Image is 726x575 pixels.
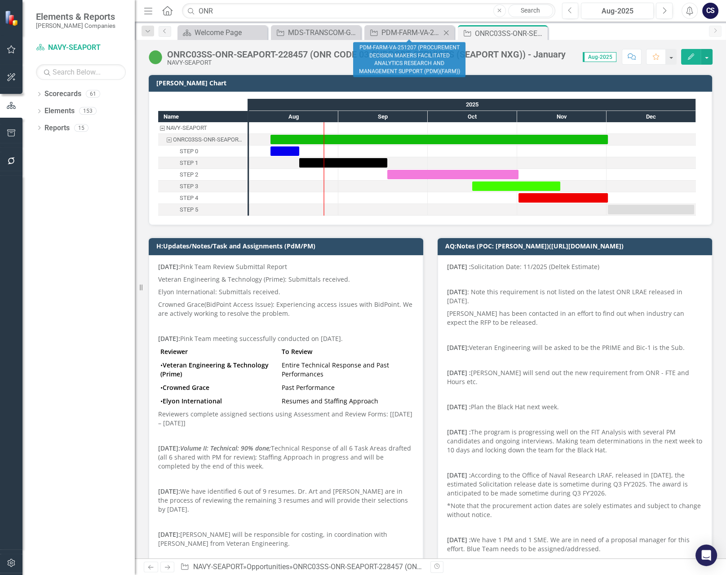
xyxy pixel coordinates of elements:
[282,397,378,405] span: Resumes and Staffing Approach
[158,146,248,157] div: STEP 0
[158,134,248,146] div: ONRC03SS-ONR-SEAPORT-228457 (ONR CODE 03 SUPPORT SERVICES (SEAPORT NXG)) - January
[158,157,248,169] div: Task: Start date: 2025-08-18 End date: 2025-09-17
[158,204,248,216] div: STEP 5
[156,243,419,249] h3: H:Updates/Notes/Task and Assignments (PdM/PM)
[44,89,81,99] a: Scorecards
[282,383,335,392] span: Past Performance
[608,205,694,214] div: Task: Start date: 2025-12-01 End date: 2025-12-31
[367,27,441,38] a: PDM-FARM-VA-251207 (PROCUREMENT DECISION MAKERS FACILITATED ANALYTICS RESEARCH AND MANAGEMENT SUP...
[193,562,243,571] a: NAVY-SEAPORT
[158,442,414,473] p: Technical Response of all 6 Task Areas drafted (all 6 shared with PM for review); Staffing Approa...
[518,193,608,203] div: Task: Start date: 2025-11-01 End date: 2025-12-01
[180,562,423,572] div: » »
[472,181,560,191] div: Task: Start date: 2025-10-16 End date: 2025-11-15
[36,11,115,22] span: Elements & Reports
[475,28,545,39] div: ONRC03SS-ONR-SEAPORT-228457 (ONR CODE 03 SUPPORT SERVICES (SEAPORT NXG)) - January
[44,106,75,116] a: Elements
[387,170,518,179] div: Task: Start date: 2025-09-17 End date: 2025-11-01
[44,123,70,133] a: Reports
[247,562,289,571] a: Opportunities
[158,487,180,495] strong: [DATE]:
[180,27,265,38] a: Welcome Page
[180,169,198,181] div: STEP 2
[447,426,703,456] p: The program is progressing well on the FIT Analysis with several PM candidates and ongoing interv...
[447,341,703,354] p: Veteran Engineering will be asked to be the PRIME and Bic-1 is the Sub.
[158,181,248,192] div: STEP 3
[160,361,277,379] p: •
[445,243,708,249] h3: AQ:Notes (POC: [PERSON_NAME])([URL][DOMAIN_NAME])
[447,469,703,500] p: According to the Office of Naval Research LRAF, released in [DATE], the estimated Solicitation re...
[182,3,555,19] input: Search ClearPoint...
[447,307,703,329] p: [PERSON_NAME] has been contacted in an effort to find out when industry can expect the RFP to be ...
[148,50,163,64] img: Active
[180,444,271,452] em: Volume II: Technical: 90% done;
[606,111,696,123] div: Dec
[447,287,467,296] strong: [DATE]
[249,99,696,111] div: 2025
[288,27,359,38] div: MDS-TRANSCOM-GSA-199474 (MISSION PLANNING MODERNIZATION DEVELOPMENT AND SUSTAINMENT)
[338,111,428,123] div: Sep
[180,146,198,157] div: STEP 0
[158,146,248,157] div: Task: Start date: 2025-08-08 End date: 2025-08-18
[158,528,414,550] p: [PERSON_NAME] will be responsible for costing, in coordination with [PERSON_NAME] from Veteran En...
[158,204,248,216] div: Task: Start date: 2025-12-01 End date: 2025-12-31
[583,52,616,62] span: Aug-2025
[270,146,299,156] div: Task: Start date: 2025-08-08 End date: 2025-08-18
[4,10,20,26] img: ClearPoint Strategy
[299,158,387,168] div: Task: Start date: 2025-08-18 End date: 2025-09-17
[180,204,198,216] div: STEP 5
[158,122,248,134] div: NAVY-SEAPORT
[447,262,471,271] strong: [DATE] :
[249,111,338,123] div: Aug
[158,169,248,181] div: STEP 2
[158,157,248,169] div: STEP 1
[447,367,703,388] p: [PERSON_NAME] will send out the new requirement from ONR - FTE and Hours etc.
[158,273,414,286] p: Veteran Engineering & Technology (Prime): Submittals received.
[447,343,469,352] strong: [DATE]:
[158,134,248,146] div: Task: Start date: 2025-08-08 End date: 2025-12-01
[293,562,607,571] div: ONRC03SS-ONR-SEAPORT-228457 (ONR CODE 03 SUPPORT SERVICES (SEAPORT NXG)) - January
[381,27,441,38] div: PDM-FARM-VA-251207 (PROCUREMENT DECISION MAKERS FACILITATED ANALYTICS RESEARCH AND MANAGEMENT SUP...
[158,444,271,452] strong: [DATE]:
[158,122,248,134] div: Task: NAVY-SEAPORT Start date: 2025-08-08 End date: 2025-08-09
[702,3,718,19] button: CS
[166,122,207,134] div: NAVY-SEAPORT
[173,134,245,146] div: ONRC03SS-ONR-SEAPORT-228457 (ONR CODE 03 SUPPORT SERVICES (SEAPORT NXG)) - January
[158,192,248,204] div: Task: Start date: 2025-11-01 End date: 2025-12-01
[270,135,608,144] div: Task: Start date: 2025-08-08 End date: 2025-12-01
[273,27,359,38] a: MDS-TRANSCOM-GSA-199474 (MISSION PLANNING MODERNIZATION DEVELOPMENT AND SUSTAINMENT)
[158,262,414,273] p: Pink Team Review Submittal Report
[695,544,717,566] div: Open Intercom Messenger
[158,298,414,320] p: (BidPoint Access Issue): Experiencing access issues with BidPoint. We are actively working to res...
[160,361,269,378] strong: Veteran Engineering & Technology (Prime)
[36,43,126,53] a: NAVY-SEAPORT
[74,124,89,132] div: 15
[447,262,703,273] p: Solicitation Date: 11/2025 (Deltek Estimate)
[508,4,553,17] a: Search
[195,27,265,38] div: Welcome Page
[180,157,198,169] div: STEP 1
[282,361,389,378] span: Entire Technical Response and Past Performances
[160,383,277,392] p: •
[160,397,277,406] p: •
[180,181,198,192] div: STEP 3
[282,347,312,356] strong: To Review
[447,368,471,377] strong: [DATE] :
[447,534,703,555] p: We have 1 PM and 1 SME. We are in need of a proposal manager for this effort. Blue Team needs to ...
[158,262,180,271] strong: [DATE]:
[517,111,606,123] div: Nov
[581,3,654,19] button: Aug-2025
[158,530,180,539] strong: [DATE]:
[163,397,222,405] strong: Elyon International
[156,80,708,86] h3: [PERSON_NAME] Chart
[447,401,703,413] p: Plan the Black Hat next week.
[158,181,248,192] div: Task: Start date: 2025-10-16 End date: 2025-11-15
[158,485,414,516] p: We have identified 6 out of 9 resumes. Dr. Art and [PERSON_NAME] are in the process of reviewing ...
[158,192,248,204] div: STEP 4
[447,471,471,479] strong: [DATE] :
[447,535,471,544] strong: [DATE] :
[180,192,198,204] div: STEP 4
[158,169,248,181] div: Task: Start date: 2025-09-17 End date: 2025-11-01
[428,111,517,123] div: Oct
